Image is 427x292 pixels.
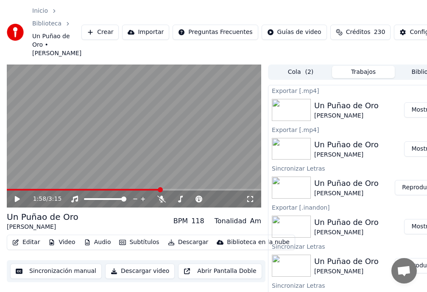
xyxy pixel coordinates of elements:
[250,216,261,226] div: Am
[105,264,175,279] button: Descargar video
[262,25,327,40] button: Guías de video
[391,258,417,284] a: Open chat
[314,267,379,276] div: [PERSON_NAME]
[314,216,379,228] div: Un Puñao de Oro
[191,216,204,226] div: 118
[269,66,332,78] button: Cola
[314,228,379,237] div: [PERSON_NAME]
[48,195,61,203] span: 3:15
[330,25,391,40] button: Créditos230
[10,264,102,279] button: Sincronización manual
[314,189,379,198] div: [PERSON_NAME]
[332,66,395,78] button: Trabajos
[7,24,24,41] img: youka
[33,195,46,203] span: 1:58
[81,236,114,248] button: Audio
[215,216,247,226] div: Tonalidad
[45,236,78,248] button: Video
[122,25,169,40] button: Importar
[32,7,48,15] a: Inicio
[173,216,188,226] div: BPM
[32,7,81,58] nav: breadcrumb
[9,236,43,248] button: Editar
[7,223,78,231] div: [PERSON_NAME]
[314,177,379,189] div: Un Puñao de Oro
[314,139,379,151] div: Un Puñao de Oro
[32,20,61,28] a: Biblioteca
[374,28,385,36] span: 230
[314,112,379,120] div: [PERSON_NAME]
[346,28,371,36] span: Créditos
[305,68,313,76] span: ( 2 )
[116,236,162,248] button: Subtítulos
[7,211,78,223] div: Un Puñao de Oro
[314,100,379,112] div: Un Puñao de Oro
[227,238,290,247] div: Biblioteca en la nube
[173,25,258,40] button: Preguntas Frecuentes
[33,195,53,203] div: /
[32,32,81,58] span: Un Puñao de Oro • [PERSON_NAME]
[81,25,119,40] button: Crear
[314,151,379,159] div: [PERSON_NAME]
[165,236,212,248] button: Descargar
[178,264,262,279] button: Abrir Pantalla Doble
[314,255,379,267] div: Un Puñao de Oro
